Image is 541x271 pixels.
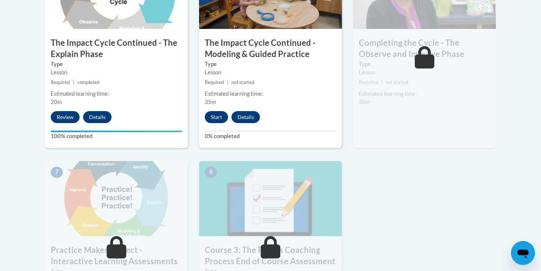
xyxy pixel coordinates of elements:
[51,131,182,132] div: Your progress
[205,90,336,98] div: Estimated learning time:
[83,111,112,123] button: Details
[205,68,336,77] div: Lesson
[385,80,408,85] span: not started
[205,80,224,85] span: Required
[359,99,370,105] span: 30m
[51,90,182,98] div: Estimated learning time:
[205,60,336,68] label: Type
[359,68,490,77] div: Lesson
[227,80,228,85] span: |
[51,80,70,85] span: Required
[353,37,496,60] h3: Completing the Cycle - The Observe and Improve Phase
[51,99,62,105] span: 20m
[231,111,260,123] button: Details
[381,80,382,85] span: |
[77,80,100,85] span: completed
[205,132,336,140] label: 0% completed
[45,244,188,268] h3: Practice Makes Perfect - Interactive Learning Assessments
[51,68,182,77] div: Lesson
[199,161,342,236] img: Course Image
[359,90,490,98] div: Estimated learning time:
[359,60,490,68] label: Type
[45,37,188,60] h3: The Impact Cycle Continued - The Explain Phase
[359,80,378,85] span: Required
[45,161,188,236] img: Course Image
[205,111,228,123] button: Start
[51,111,80,123] button: Review
[73,80,74,85] span: |
[51,60,182,68] label: Type
[511,241,535,265] iframe: Button to launch messaging window
[51,167,63,178] span: 7
[205,167,217,178] span: 8
[199,37,342,60] h3: The Impact Cycle Continued - Modeling & Guided Practice
[199,244,342,268] h3: Course 3: The Rollins Coaching Process End of Course Assessment
[231,80,254,85] span: not started
[51,132,182,140] label: 100% completed
[205,99,216,105] span: 35m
